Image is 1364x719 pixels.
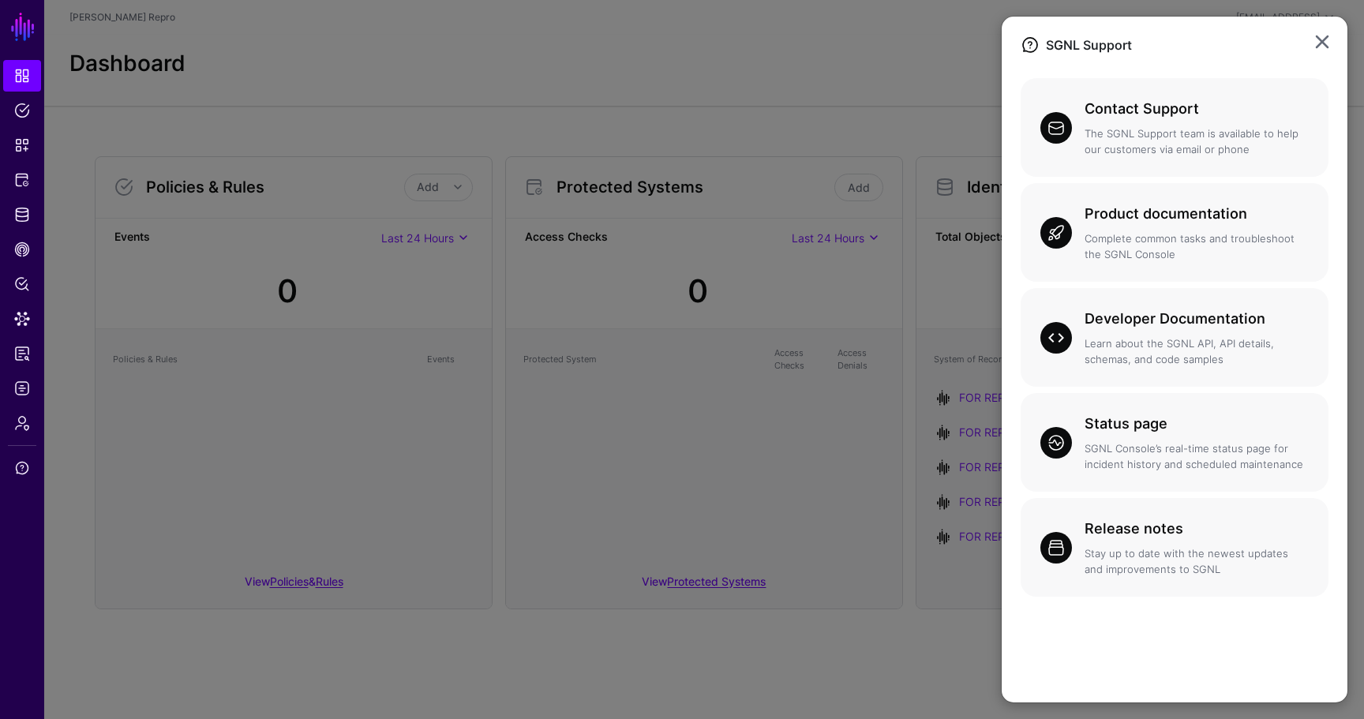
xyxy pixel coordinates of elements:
[1021,288,1328,387] a: Developer DocumentationLearn about the SGNL API, API details, schemas, and code samples
[1085,126,1309,157] p: The SGNL Support team is available to help our customers via email or phone
[1021,393,1328,492] a: Status pageSGNL Console’s real-time status page for incident history and scheduled maintenance
[1021,183,1328,282] a: Product documentationComplete common tasks and troubleshoot the SGNL Console
[1046,36,1328,54] h2: SGNL Support
[1085,98,1309,120] h3: Contact Support
[1085,231,1309,262] p: Complete common tasks and troubleshoot the SGNL Console
[1085,413,1309,435] h3: Status page
[1021,498,1328,597] a: Release notesStay up to date with the newest updates and improvements to SGNL
[1085,336,1309,367] p: Learn about the SGNL API, API details, schemas, and code samples
[1085,308,1309,330] h3: Developer Documentation
[1085,441,1309,472] p: SGNL Console’s real-time status page for incident history and scheduled maintenance
[1085,518,1309,540] h3: Release notes
[1085,203,1309,225] h3: Product documentation
[1085,546,1309,577] p: Stay up to date with the newest updates and improvements to SGNL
